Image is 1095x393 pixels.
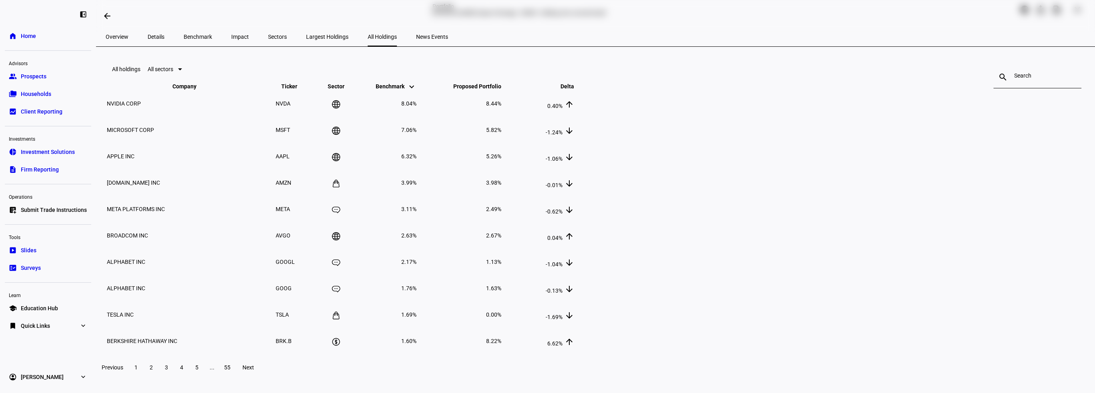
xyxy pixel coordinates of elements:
[281,83,309,90] span: Ticker
[9,166,17,174] eth-mat-symbol: description
[9,32,17,40] eth-mat-symbol: home
[322,83,350,90] span: Sector
[547,103,563,109] span: 0.40%
[376,83,416,90] span: Benchmark
[9,90,17,98] eth-mat-symbol: folder_copy
[9,108,17,116] eth-mat-symbol: bid_landscape
[107,285,145,291] span: ALPHABET INC
[5,231,91,242] div: Tools
[107,100,141,107] span: NVIDIA CORP
[106,34,128,40] span: Overview
[159,359,174,375] button: 3
[5,133,91,144] div: Investments
[441,83,501,90] span: Proposed Portfolio
[276,180,291,186] span: AMZN
[407,82,416,92] mat-icon: keyboard_arrow_down
[107,259,145,265] span: ALPHABET INC
[1014,72,1061,79] input: Search
[401,285,416,291] span: 1.76%
[276,311,289,318] span: TSLA
[5,162,91,178] a: descriptionFirm Reporting
[5,191,91,202] div: Operations
[184,34,212,40] span: Benchmark
[276,127,290,133] span: MSFT
[5,28,91,44] a: homeHome
[224,364,230,371] span: 55
[368,34,397,40] span: All Holdings
[5,68,91,84] a: groupProspects
[486,259,501,265] span: 1.13%
[486,285,501,291] span: 1.63%
[150,364,153,371] span: 2
[5,144,91,160] a: pie_chartInvestment Solutions
[565,100,574,109] mat-icon: arrow_upward
[546,129,563,136] span: -1.24%
[276,338,292,344] span: BRK.B
[565,179,574,188] mat-icon: arrow_downward
[565,126,574,136] mat-icon: arrow_downward
[21,373,64,381] span: [PERSON_NAME]
[5,289,91,300] div: Learn
[21,246,36,254] span: Slides
[79,10,87,18] eth-mat-symbol: left_panel_close
[486,180,501,186] span: 3.98%
[21,166,59,174] span: Firm Reporting
[416,34,448,40] span: News Events
[102,11,112,21] mat-icon: arrow_backwards
[401,259,416,265] span: 2.17%
[547,235,563,241] span: 0.04%
[401,180,416,186] span: 3.99%
[486,338,501,344] span: 8.22%
[205,359,219,375] button: ...
[21,264,41,272] span: Surveys
[21,148,75,156] span: Investment Solutions
[112,66,140,72] eth-data-table-title: All holdings
[21,322,50,330] span: Quick Links
[144,359,158,375] button: 2
[9,322,17,330] eth-mat-symbol: bookmark
[276,100,290,107] span: NVDA
[107,180,160,186] span: [DOMAIN_NAME] INC
[5,104,91,120] a: bid_landscapeClient Reporting
[276,153,290,160] span: AAPL
[9,206,17,214] eth-mat-symbol: list_alt_add
[210,364,214,371] span: ...
[174,359,189,375] button: 4
[180,364,183,371] span: 4
[276,232,290,239] span: AVGO
[148,66,173,72] span: All sectors
[79,322,87,330] eth-mat-symbol: expand_more
[276,259,295,265] span: GOOGL
[5,260,91,276] a: fact_checkSurveys
[9,373,17,381] eth-mat-symbol: account_circle
[401,100,416,107] span: 8.04%
[235,359,261,375] button: Next
[9,148,17,156] eth-mat-symbol: pie_chart
[9,264,17,272] eth-mat-symbol: fact_check
[276,206,290,212] span: META
[107,232,148,239] span: BROADCOM INC
[401,311,416,318] span: 1.69%
[546,182,563,188] span: -0.01%
[486,100,501,107] span: 8.44%
[5,57,91,68] div: Advisors
[546,261,563,267] span: -1.04%
[107,127,154,133] span: MICROSOFT CORP
[306,34,348,40] span: Largest Holdings
[148,34,164,40] span: Details
[172,83,208,90] span: Company
[9,304,17,312] eth-mat-symbol: school
[546,314,563,320] span: -1.69%
[21,304,58,312] span: Education Hub
[401,338,416,344] span: 1.60%
[401,206,416,212] span: 3.11%
[107,338,177,344] span: BERKSHIRE HATHAWAY INC
[276,285,292,291] span: GOOG
[546,208,563,215] span: -0.62%
[5,242,91,258] a: slideshowSlides
[231,34,249,40] span: Impact
[107,311,134,318] span: TESLA INC
[546,156,563,162] span: -1.06%
[993,72,1013,82] mat-icon: search
[565,152,574,162] mat-icon: arrow_downward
